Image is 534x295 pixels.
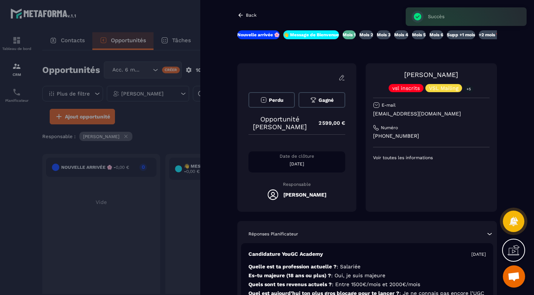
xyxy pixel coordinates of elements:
p: E-mail [382,102,396,108]
span: : Oui, je suis majeure [331,272,385,278]
p: Date de clôture [248,153,345,159]
p: [EMAIL_ADDRESS][DOMAIN_NAME] [373,110,489,117]
p: Candidature YouGC Academy [248,251,323,258]
p: Opportunité [PERSON_NAME] [248,115,311,131]
span: Perdu [269,97,283,103]
p: +5 [464,85,474,93]
p: 2 599,00 € [311,116,345,130]
p: [DATE] [471,251,486,257]
p: [PHONE_NUMBER] [373,133,489,140]
p: Quels sont tes revenus actuels ? [248,281,486,288]
a: Ouvrir le chat [503,265,525,288]
h5: [PERSON_NAME] [283,192,326,198]
p: Quelle est ta profession actuelle ? [248,263,486,270]
span: : Entre 1500€/mois et 2000€/mois [332,281,420,287]
p: [DATE] [248,161,345,167]
a: [PERSON_NAME] [404,71,458,78]
p: vsl inscrits [392,86,420,91]
p: Voir toutes les informations [373,155,489,161]
p: Es-tu majeure (18 ans ou plus) ? [248,272,486,279]
span: : Salariée [337,264,360,269]
button: Gagné [299,92,345,108]
p: VSL Mailing [429,86,458,91]
p: Numéro [381,125,398,131]
p: Responsable [248,182,345,187]
span: Gagné [319,97,334,103]
p: Réponses Planificateur [248,231,298,237]
button: Perdu [248,92,295,108]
